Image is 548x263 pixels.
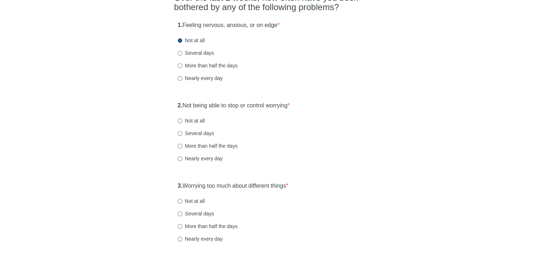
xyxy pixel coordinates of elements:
label: More than half the days [178,223,237,230]
label: Feeling nervous, anxious, or on edge [178,21,280,30]
label: Nearly every day [178,155,223,162]
label: Several days [178,49,214,57]
label: Not being able to stop or control worrying [178,102,290,110]
label: More than half the days [178,62,237,69]
label: Worrying too much about different things [178,182,288,190]
strong: 1. [178,22,182,28]
input: More than half the days [178,224,182,229]
label: Nearly every day [178,235,223,242]
input: Not at all [178,38,182,43]
input: Several days [178,131,182,136]
input: Not at all [178,119,182,123]
label: Several days [178,210,214,217]
strong: 3. [178,183,182,189]
label: More than half the days [178,142,237,150]
input: Nearly every day [178,156,182,161]
input: More than half the days [178,144,182,148]
input: Several days [178,51,182,55]
input: More than half the days [178,63,182,68]
input: Not at all [178,199,182,204]
input: Several days [178,211,182,216]
label: Several days [178,130,214,137]
label: Not at all [178,117,205,124]
strong: 2. [178,102,182,108]
input: Nearly every day [178,237,182,241]
label: Nearly every day [178,75,223,82]
label: Not at all [178,37,205,44]
input: Nearly every day [178,76,182,81]
label: Not at all [178,197,205,205]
